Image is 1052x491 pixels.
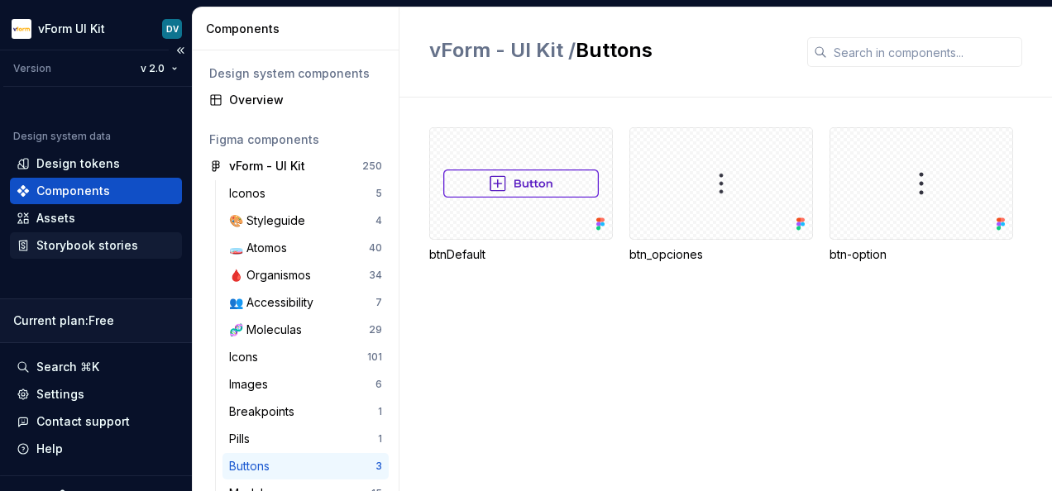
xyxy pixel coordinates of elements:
a: Design tokens [10,150,182,177]
div: btnDefault [429,246,613,263]
div: Components [36,183,110,199]
div: 🧫 Atomos [229,240,294,256]
div: Design system components [209,65,382,82]
a: Images6 [222,371,389,398]
a: Components [10,178,182,204]
a: Buttons3 [222,453,389,479]
div: 5 [375,187,382,200]
a: 🧬 Moleculas29 [222,317,389,343]
div: Breakpoints [229,403,301,420]
span: v 2.0 [141,62,165,75]
a: 🎨 Styleguide4 [222,207,389,234]
img: d15e4944-92ac-4d3f-8f68-2e73a62d859d.png [12,19,31,39]
a: 🧫 Atomos40 [222,235,389,261]
button: Search ⌘K [10,354,182,380]
a: Icons101 [222,344,389,370]
a: 🩸 Organismos34 [222,262,389,288]
div: Help [36,441,63,457]
div: Buttons [229,458,276,474]
div: Current plan : Free [13,312,179,329]
div: 29 [369,323,382,336]
button: Contact support [10,408,182,435]
div: btn-option [830,246,1013,263]
div: 6 [375,378,382,391]
a: Pills1 [222,426,389,452]
button: Help [10,436,182,462]
div: Icons [229,349,265,365]
div: Iconos [229,185,272,202]
div: btn-option [830,127,1013,263]
a: 👥 Accessibility7 [222,289,389,316]
div: 34 [369,269,382,282]
div: 7 [375,296,382,309]
a: vForm - UI Kit250 [203,153,389,179]
div: btn_opciones [629,246,813,263]
div: vForm - UI Kit [229,158,305,174]
div: Design system data [13,130,111,143]
a: Assets [10,205,182,231]
div: Components [206,21,392,37]
div: 101 [367,350,382,364]
div: Pills [229,431,256,447]
div: 1 [378,432,382,446]
div: Design tokens [36,155,120,172]
div: Storybook stories [36,237,138,254]
button: Collapse sidebar [169,39,192,62]
div: 🎨 Styleguide [229,212,312,229]
a: Iconos5 [222,180,389,207]
div: Settings [36,386,84,403]
div: btnDefault [429,127,613,263]
input: Search in components... [827,37,1022,67]
a: Settings [10,381,182,408]
div: Search ⌘K [36,359,99,375]
div: Version [13,62,51,75]
div: vForm UI Kit [38,21,105,37]
div: DV [166,22,179,36]
div: btn_opciones [629,127,813,263]
a: Storybook stories [10,232,182,259]
div: 250 [362,160,382,173]
button: v 2.0 [133,57,185,80]
a: Breakpoints1 [222,398,389,425]
div: Contact support [36,413,130,430]
button: vForm UI KitDV [3,11,189,46]
div: 🧬 Moleculas [229,322,308,338]
div: Overview [229,92,382,108]
div: Figma components [209,131,382,148]
div: 4 [375,214,382,227]
div: 👥 Accessibility [229,294,320,311]
div: 1 [378,405,382,418]
span: vForm - UI Kit / [429,38,576,62]
div: Images [229,376,275,393]
div: 40 [369,241,382,255]
div: 🩸 Organismos [229,267,318,284]
h2: Buttons [429,37,653,64]
div: 3 [375,460,382,473]
a: Overview [203,87,389,113]
div: Assets [36,210,75,226]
